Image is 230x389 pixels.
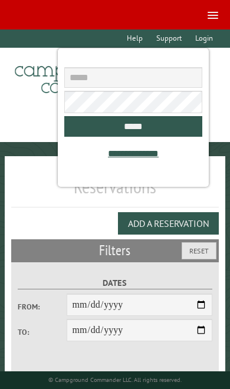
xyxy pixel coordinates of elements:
[18,276,212,290] label: Dates
[189,29,218,48] a: Login
[11,239,218,262] h2: Filters
[121,29,148,48] a: Help
[48,376,182,384] small: © Campground Commander LLC. All rights reserved.
[18,301,66,312] label: From:
[11,52,159,98] img: Campground Commander
[150,29,187,48] a: Support
[182,242,216,259] button: Reset
[18,327,66,338] label: To:
[118,212,219,235] button: Add a Reservation
[11,175,218,207] h1: Reservations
